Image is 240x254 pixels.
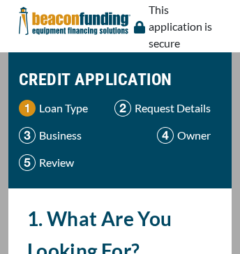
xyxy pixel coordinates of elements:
p: Request Details [135,100,211,117]
img: lock icon to convery security [134,21,145,33]
img: Step 1 [19,100,36,117]
img: Step 5 [19,154,36,171]
p: Business [39,127,82,144]
p: This application is secure [149,1,221,52]
img: Step 3 [19,127,36,144]
p: Owner [177,127,211,144]
img: Step 2 [114,100,131,117]
p: Loan Type [39,100,88,117]
h1: CREDIT APPLICATION [19,59,221,100]
img: Step 4 [157,127,174,144]
p: Review [39,154,74,171]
